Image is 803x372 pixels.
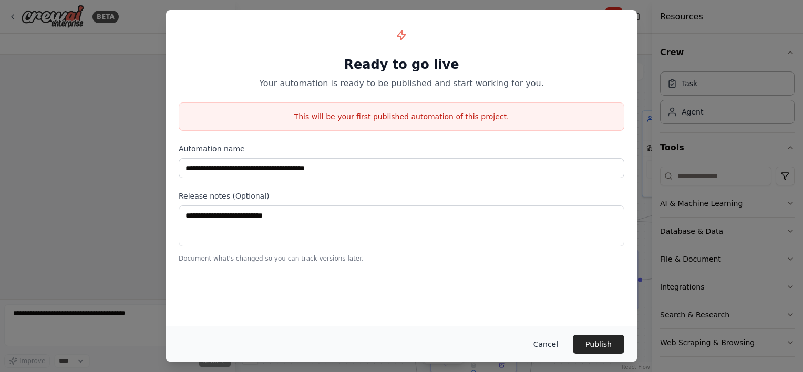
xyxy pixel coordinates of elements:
[179,56,624,73] h1: Ready to go live
[573,335,624,354] button: Publish
[179,111,624,122] p: This will be your first published automation of this project.
[179,254,624,263] p: Document what's changed so you can track versions later.
[525,335,567,354] button: Cancel
[179,77,624,90] p: Your automation is ready to be published and start working for you.
[179,191,624,201] label: Release notes (Optional)
[179,143,624,154] label: Automation name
